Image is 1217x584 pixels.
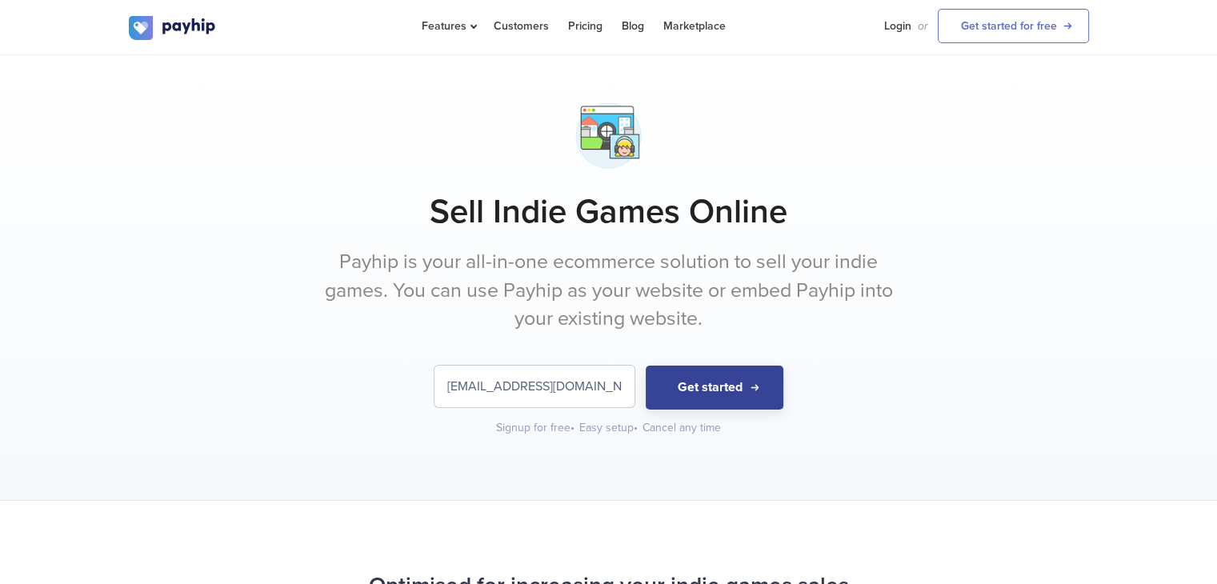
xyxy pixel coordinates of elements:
span: • [634,421,638,434]
div: Signup for free [496,420,576,436]
div: Easy setup [579,420,639,436]
div: Cancel any time [643,420,721,436]
input: Enter your email address [434,366,635,407]
p: Payhip is your all-in-one ecommerce solution to sell your indie games. You can use Payhip as your... [309,248,909,334]
a: Get started for free [938,9,1089,43]
img: streaming-games-4-fmbkkl2j6cox700d975nq.png [568,95,649,176]
img: logo.svg [129,16,217,40]
span: Features [422,19,474,33]
h1: Sell Indie Games Online [129,192,1089,232]
button: Get started [646,366,783,410]
span: • [570,421,574,434]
